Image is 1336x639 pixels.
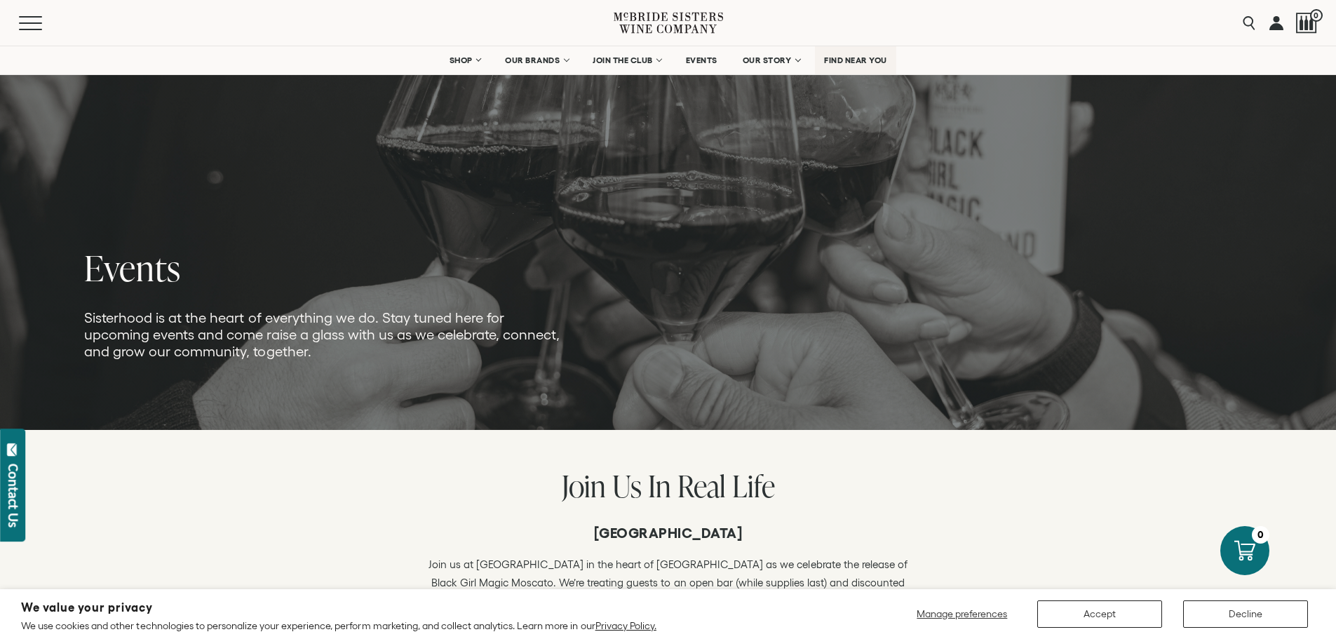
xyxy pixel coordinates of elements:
span: SHOP [449,55,473,65]
span: FIND NEAR YOU [824,55,887,65]
p: We use cookies and other technologies to personalize your experience, perform marketing, and coll... [21,619,656,632]
span: Life [732,465,775,506]
a: OUR BRANDS [496,46,576,74]
span: EVENTS [686,55,717,65]
p: Sisterhood is at the heart of everything we do. Stay tuned here for upcoming events and come rais... [84,309,567,360]
span: JOIN THE CLUB [593,55,653,65]
button: Accept [1037,600,1162,628]
button: Mobile Menu Trigger [19,16,69,30]
a: Privacy Policy. [595,620,656,631]
a: JOIN THE CLUB [583,46,670,74]
span: 0 [1310,9,1323,22]
button: Manage preferences [908,600,1016,628]
span: Us [612,465,642,506]
span: Events [84,243,181,292]
span: OUR STORY [743,55,792,65]
a: SHOP [440,46,489,74]
a: FIND NEAR YOU [815,46,896,74]
span: Real [677,465,726,506]
span: Manage preferences [917,608,1007,619]
div: 0 [1252,526,1269,544]
span: In [648,465,671,506]
a: OUR STORY [734,46,809,74]
h6: [GEOGRAPHIC_DATA] [426,525,910,542]
p: Join us at [GEOGRAPHIC_DATA] in the heart of [GEOGRAPHIC_DATA] as we celebrate the release of Bla... [426,556,910,610]
h2: We value your privacy [21,602,656,614]
span: Join [562,465,606,506]
span: OUR BRANDS [505,55,560,65]
a: EVENTS [677,46,727,74]
button: Decline [1183,600,1308,628]
div: Contact Us [6,464,20,527]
